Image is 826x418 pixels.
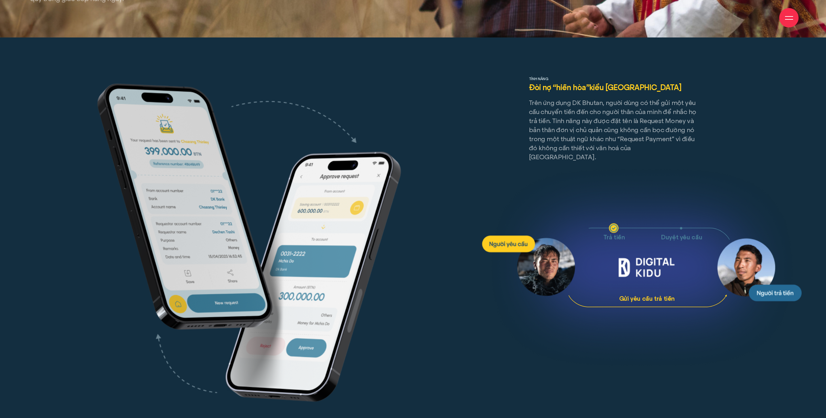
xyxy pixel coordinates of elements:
tspan: Duyệt yêu cầu [661,233,702,241]
tspan: Gửi yêu cầu trả tiền [619,295,675,303]
h2: Đòi nợ “hiền hòa” kiểu [GEOGRAPHIC_DATA] [529,83,697,92]
span: TÍNH NĂNG [529,76,697,82]
img: This is Image [88,76,411,416]
p: Trên ứng dụng DK Bhutan, người dùng có thể gửi một yêu cầu chuyển tiền đến cho người thân của mìn... [529,98,697,162]
tspan: Trả tiền [603,233,625,241]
